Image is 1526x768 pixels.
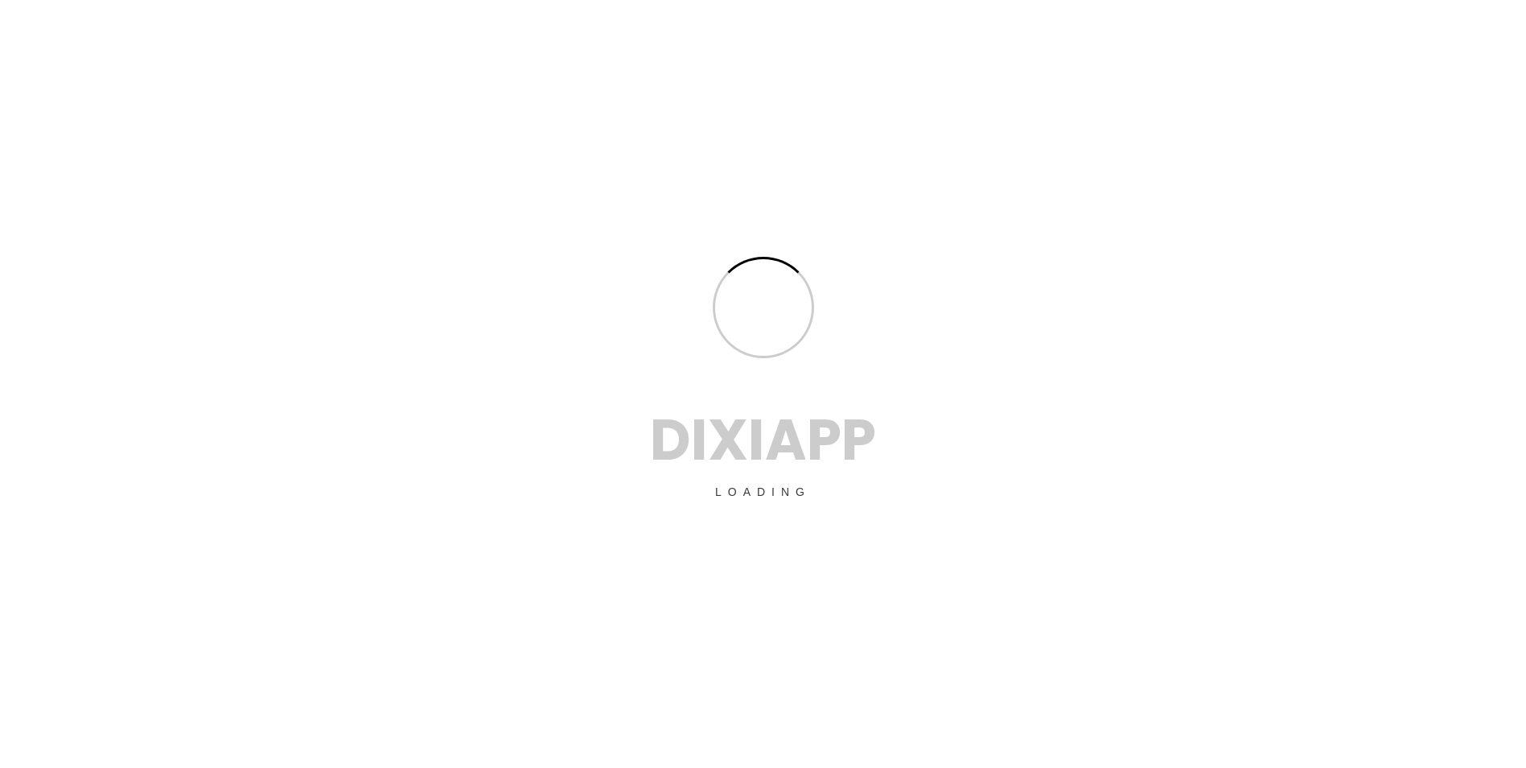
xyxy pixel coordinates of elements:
span: P [807,400,841,480]
span: A [765,400,807,480]
p: Loading [650,483,876,501]
span: P [841,400,876,480]
span: D [650,400,691,480]
span: I [748,400,765,480]
span: X [708,400,748,480]
span: I [691,400,708,480]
